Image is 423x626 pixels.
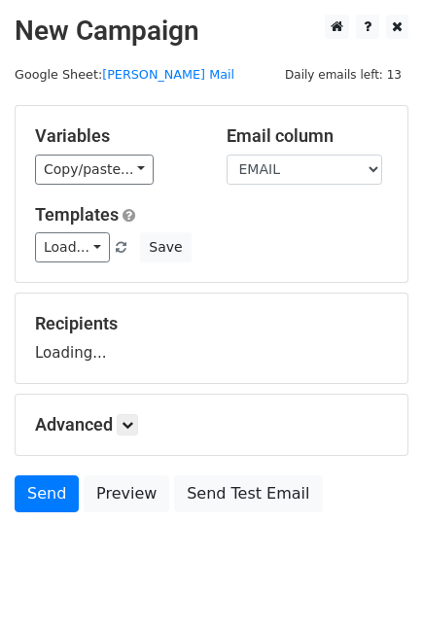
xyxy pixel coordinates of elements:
[102,67,234,82] a: [PERSON_NAME] Mail
[35,204,119,225] a: Templates
[35,313,388,334] h5: Recipients
[15,475,79,512] a: Send
[227,125,389,147] h5: Email column
[35,414,388,435] h5: Advanced
[15,15,408,48] h2: New Campaign
[278,67,408,82] a: Daily emails left: 13
[278,64,408,86] span: Daily emails left: 13
[35,155,154,185] a: Copy/paste...
[174,475,322,512] a: Send Test Email
[15,67,234,82] small: Google Sheet:
[84,475,169,512] a: Preview
[35,232,110,262] a: Load...
[35,313,388,364] div: Loading...
[35,125,197,147] h5: Variables
[140,232,191,262] button: Save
